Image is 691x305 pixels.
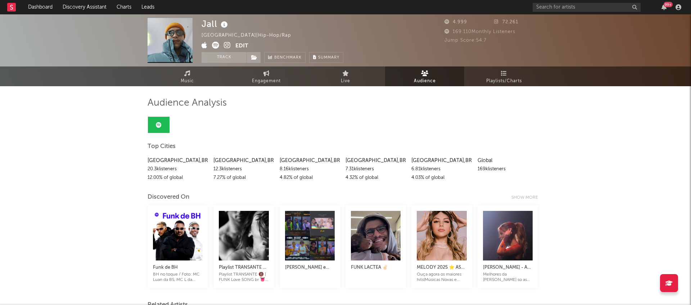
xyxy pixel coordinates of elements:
[235,42,248,51] button: Edit
[274,54,302,62] span: Benchmark
[202,18,230,30] div: Jall
[309,52,343,63] button: Summary
[411,174,472,182] div: 4.03 % of global
[148,99,227,107] span: Audience Analysis
[219,263,268,272] div: Playlist TRANSANTE 🔞 | FUNK Love SONG br 👅🔥 🇧🇷
[285,256,335,277] a: [PERSON_NAME] e Orelha
[148,193,189,202] div: Discovered On
[280,165,340,174] div: 8.16k listeners
[306,66,385,86] a: Live
[417,272,466,283] div: Ouça agora os maiores hits(Músicas Novas e antigas) e lançamentos da Melody 2025. Eu vou sentar -...
[351,256,401,277] a: FUNK LACTEA ✌🏻
[345,174,406,182] div: 4.32 % of global
[351,263,401,272] div: FUNK LACTEA ✌🏻
[219,256,268,283] a: Playlist TRANSANTE 🔞 | FUNK Love SONG br 👅🔥 🇧🇷Playlist TRANSANTE 🔞 | FUNK Love SONG br 👅🔥 🇧🇷 | 20...
[533,3,641,12] input: Search for artists
[486,77,522,86] span: Playlists/Charts
[148,142,176,151] span: Top Cities
[385,66,464,86] a: Audience
[285,263,335,272] div: [PERSON_NAME] e Orelha
[148,66,227,86] a: Music
[411,156,472,165] div: [GEOGRAPHIC_DATA] , BR
[414,77,436,86] span: Audience
[202,31,299,40] div: [GEOGRAPHIC_DATA] | Hip-Hop/Rap
[411,165,472,174] div: 6.81k listeners
[444,29,515,34] span: 169.110 Monthly Listeners
[213,156,274,165] div: [GEOGRAPHIC_DATA] , BR
[252,77,281,86] span: Engagement
[483,263,533,272] div: [PERSON_NAME] - AS MELHORES
[148,165,208,174] div: 20.3k listeners
[280,156,340,165] div: [GEOGRAPHIC_DATA] , BR
[417,263,466,272] div: MELODY 2025 ⭐ AS MELHORES E LANÇAMENTOS
[478,156,538,165] div: Global
[511,193,543,202] div: Show more
[227,66,306,86] a: Engagement
[318,56,339,60] span: Summary
[213,174,274,182] div: 7.27 % of global
[148,156,208,165] div: [GEOGRAPHIC_DATA] , BR
[264,52,306,63] a: Benchmark
[280,174,340,182] div: 4.82 % of global
[148,174,208,182] div: 12.00 % of global
[494,20,518,24] span: 72.261
[202,52,247,63] button: Track
[153,256,203,283] a: Funk de BHBH no toque / Foto: MC Luan da BS, MC L da Vinte, [PERSON_NAME]
[444,38,487,43] span: Jump Score: 54.7
[444,20,467,24] span: 4.999
[345,156,406,165] div: [GEOGRAPHIC_DATA] , BR
[483,256,533,283] a: [PERSON_NAME] - AS MELHORESMelhores da [PERSON_NAME] so as que eu gosto da [PERSON_NAME] :) o mel...
[213,165,274,174] div: 12.3k listeners
[417,256,466,283] a: MELODY 2025 ⭐ AS MELHORES E LANÇAMENTOSOuça agora os maiores hits(Músicas Novas e antigas) e lanç...
[478,165,538,174] div: 169k listeners
[345,165,406,174] div: 7.31k listeners
[341,77,350,86] span: Live
[219,272,268,283] div: Playlist TRANSANTE 🔞 | FUNK Love SONG br 👅🔥 🇧🇷 | 2025 | viral | ATUALIZADO | Fuder | Tranzar | me...
[181,77,194,86] span: Music
[483,272,533,283] div: Melhores da [PERSON_NAME] so as que eu gosto da [PERSON_NAME] :) o melhor da [PERSON_NAME], motin...
[464,66,543,86] a: Playlists/Charts
[153,272,203,283] div: BH no toque / Foto: MC Luan da BS, MC L da Vinte, [PERSON_NAME]
[661,4,667,10] button: 99+
[153,263,203,272] div: Funk de BH
[664,2,673,7] div: 99 +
